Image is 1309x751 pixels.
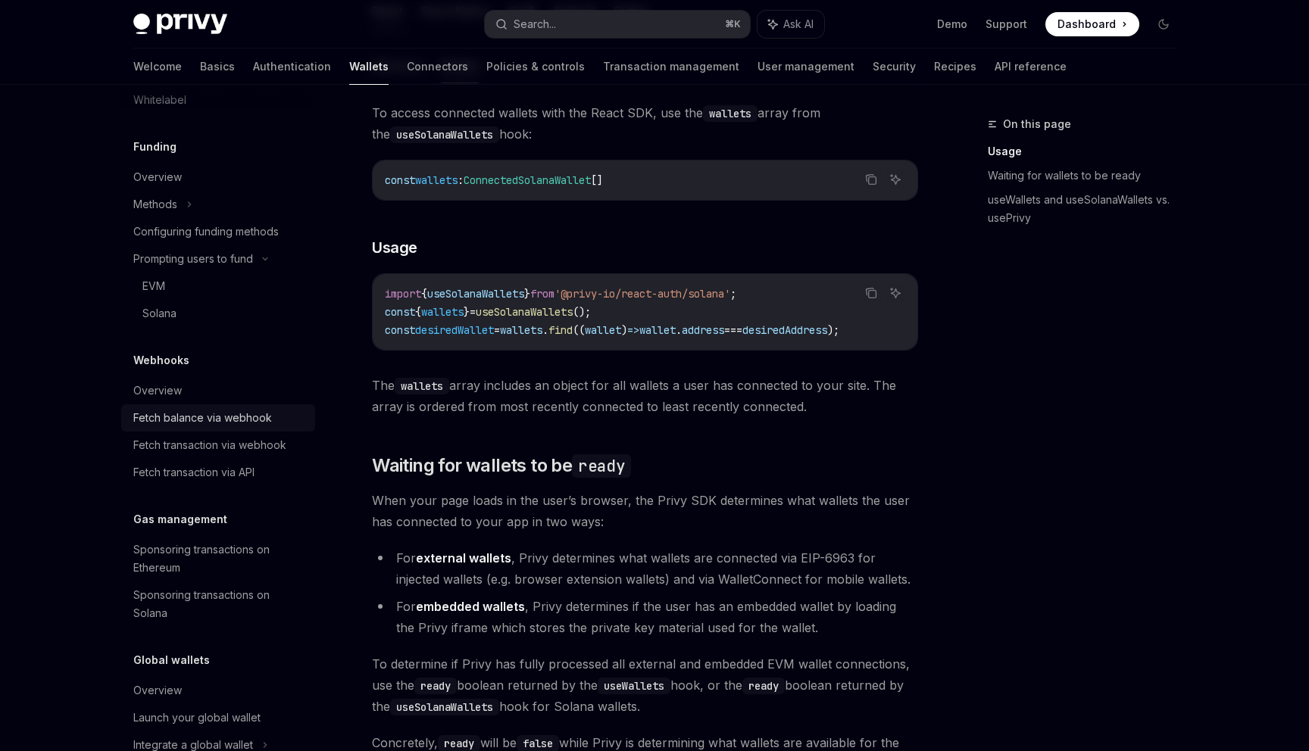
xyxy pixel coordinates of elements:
[1058,17,1116,32] span: Dashboard
[415,305,421,319] span: {
[682,323,724,337] span: address
[458,173,464,187] span: :
[730,287,736,301] span: ;
[591,173,603,187] span: []
[121,581,315,627] a: Sponsoring transactions on Solana
[934,48,976,85] a: Recipes
[464,173,591,187] span: ConnectedSolanaWallet
[416,550,511,566] strong: external wallets
[372,547,918,590] li: For , Privy determines what wallets are connected via EIP-6963 for injected wallets (e.g. browser...
[573,323,585,337] span: ((
[133,463,255,481] div: Fetch transaction via API
[372,653,918,717] span: To determine if Privy has fully processed all external and embedded EVM wallet connections, use t...
[133,586,306,622] div: Sponsoring transactions on Solana
[253,48,331,85] a: Authentication
[676,323,682,337] span: .
[886,283,905,303] button: Ask AI
[133,382,182,400] div: Overview
[372,453,631,478] span: Waiting for wallets to be
[742,323,827,337] span: desiredAddress
[639,323,676,337] span: wallet
[530,287,555,301] span: from
[200,48,235,85] a: Basics
[133,709,261,727] div: Launch your global wallet
[873,48,916,85] a: Security
[121,300,315,327] a: Solana
[390,126,499,143] code: useSolanaWallets
[372,596,918,638] li: For , Privy determines if the user has an embedded wallet by loading the Privy iframe which store...
[988,164,1188,188] a: Waiting for wallets to be ready
[142,304,177,323] div: Solana
[407,48,468,85] a: Connectors
[385,323,415,337] span: const
[1003,115,1071,133] span: On this page
[415,323,494,337] span: desiredWallet
[861,283,881,303] button: Copy the contents from the code block
[121,459,315,486] a: Fetch transaction via API
[121,273,315,300] a: EVM
[133,541,306,577] div: Sponsoring transactions on Ethereum
[121,377,315,404] a: Overview
[121,677,315,704] a: Overview
[572,454,631,478] code: ready
[121,218,315,245] a: Configuring funding methods
[476,305,573,319] span: useSolanaWallets
[385,173,415,187] span: const
[886,170,905,189] button: Ask AI
[133,138,177,156] h5: Funding
[133,14,227,35] img: dark logo
[421,305,464,319] span: wallets
[421,287,427,301] span: {
[500,323,542,337] span: wallets
[372,102,918,145] span: To access connected wallets with the React SDK, use the array from the hook:
[416,599,525,614] strong: embedded wallets
[1045,12,1139,36] a: Dashboard
[861,170,881,189] button: Copy the contents from the code block
[133,681,182,700] div: Overview
[427,287,524,301] span: useSolanaWallets
[783,17,814,32] span: Ask AI
[1151,12,1176,36] button: Toggle dark mode
[385,305,415,319] span: const
[703,105,758,122] code: wallets
[470,305,476,319] span: =
[395,378,449,394] code: wallets
[621,323,627,337] span: )
[724,323,742,337] span: ===
[542,323,548,337] span: .
[415,173,458,187] span: wallets
[414,678,457,694] code: ready
[598,678,670,694] code: useWallets
[486,48,585,85] a: Policies & controls
[988,139,1188,164] a: Usage
[385,287,421,301] span: import
[627,323,639,337] span: =>
[121,164,315,191] a: Overview
[133,351,189,369] h5: Webhooks
[349,48,389,85] a: Wallets
[133,168,182,186] div: Overview
[548,323,573,337] span: find
[133,250,253,268] div: Prompting users to fund
[133,195,177,213] div: Methods
[390,699,499,715] code: useSolanaWallets
[758,48,854,85] a: User management
[524,287,530,301] span: }
[133,436,286,454] div: Fetch transaction via webhook
[514,15,556,33] div: Search...
[555,287,730,301] span: '@privy-io/react-auth/solana'
[585,323,621,337] span: wallet
[494,323,500,337] span: =
[603,48,739,85] a: Transaction management
[133,510,227,528] h5: Gas management
[133,651,210,669] h5: Global wallets
[995,48,1067,85] a: API reference
[121,432,315,459] a: Fetch transaction via webhook
[133,48,182,85] a: Welcome
[758,11,824,38] button: Ask AI
[827,323,839,337] span: );
[986,17,1027,32] a: Support
[133,223,279,241] div: Configuring funding methods
[142,277,165,295] div: EVM
[372,237,417,258] span: Usage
